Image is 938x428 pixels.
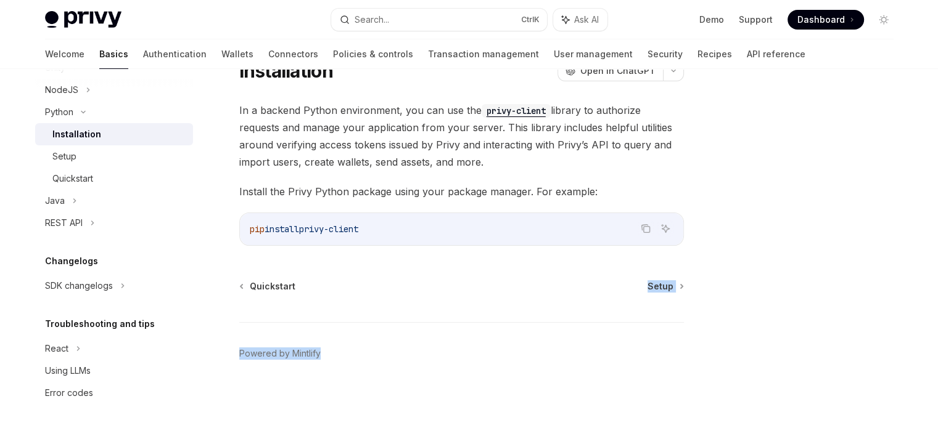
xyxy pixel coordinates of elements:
a: API reference [747,39,805,69]
span: Quickstart [250,280,295,293]
button: Toggle dark mode [874,10,894,30]
span: Ctrl K [521,15,540,25]
span: Install the Privy Python package using your package manager. For example: [239,183,684,200]
div: Setup [52,149,76,164]
h5: Changelogs [45,254,98,269]
a: Recipes [697,39,732,69]
span: pip [250,224,265,235]
a: Using LLMs [35,360,193,382]
div: Search... [355,12,389,27]
a: Installation [35,123,193,145]
div: Quickstart [52,171,93,186]
a: Demo [699,14,724,26]
div: Using LLMs [45,363,91,378]
span: Dashboard [797,14,845,26]
span: Setup [648,280,673,293]
a: Quickstart [241,280,295,293]
a: privy-client [482,104,551,116]
div: React [45,341,68,356]
button: Open in ChatGPT [557,60,663,81]
span: privy-client [299,224,358,235]
a: Error codes [35,382,193,404]
h5: Troubleshooting and tips [45,317,155,331]
a: Connectors [268,39,318,69]
a: Setup [35,145,193,168]
a: Policies & controls [333,39,413,69]
h1: Installation [239,60,333,82]
span: Ask AI [574,14,599,26]
a: Transaction management [428,39,539,69]
a: Basics [99,39,128,69]
img: light logo [45,11,121,28]
a: Support [739,14,773,26]
div: REST API [45,216,83,230]
a: Welcome [45,39,84,69]
div: Installation [52,127,101,142]
a: Powered by Mintlify [239,347,321,360]
span: Open in ChatGPT [580,65,656,77]
div: NodeJS [45,83,78,97]
a: Security [648,39,683,69]
a: Dashboard [788,10,864,30]
div: Python [45,105,73,119]
span: In a backend Python environment, you can use the library to authorize requests and manage your ap... [239,102,684,171]
div: Error codes [45,386,93,400]
span: install [265,224,299,235]
code: privy-client [482,104,551,118]
a: User management [554,39,633,69]
a: Authentication [143,39,207,69]
a: Quickstart [35,168,193,190]
div: Java [45,193,65,208]
div: SDK changelogs [45,278,113,293]
a: Wallets [221,39,253,69]
button: Ask AI [553,9,607,31]
button: Copy the contents from the code block [638,220,654,236]
button: Search...CtrlK [331,9,547,31]
a: Setup [648,280,683,293]
button: Ask AI [657,220,673,236]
